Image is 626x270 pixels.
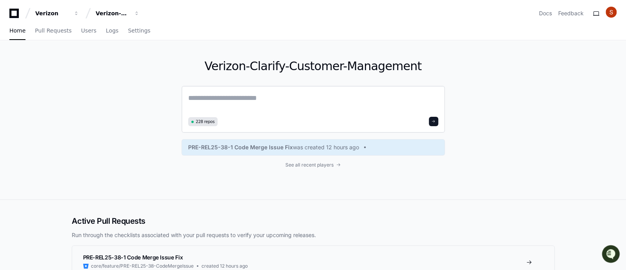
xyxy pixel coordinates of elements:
a: PRE-REL25-38-1 Code Merge Issue Fixwas created 12 hours ago [188,143,438,151]
img: ACg8ocLg2_KGMaESmVdPJoxlc_7O_UeM10l1C5GIc0P9QNRQFTV7=s96-c [606,7,617,18]
span: 228 repos [196,119,215,125]
span: was created 12 hours ago [293,143,359,151]
span: PRE-REL25-38-1 Code Merge Issue Fix [188,143,293,151]
div: Welcome [8,31,143,44]
a: Users [81,22,96,40]
div: Verizon [35,9,69,17]
p: Run through the checklists associated with your pull requests to verify your upcoming releases. [72,231,555,239]
a: Powered byPylon [55,82,95,88]
a: Home [9,22,25,40]
span: Pylon [78,82,95,88]
a: Settings [128,22,150,40]
span: See all recent players [285,162,334,168]
a: Pull Requests [35,22,71,40]
button: Verizon-Clarify-Customer-Management [93,6,143,20]
button: Verizon [32,6,82,20]
span: Home [9,28,25,33]
span: Settings [128,28,150,33]
div: Verizon-Clarify-Customer-Management [96,9,129,17]
span: PRE-REL25-38-1 Code Merge Issue Fix [83,254,183,261]
img: 1756235613930-3d25f9e4-fa56-45dd-b3ad-e072dfbd1548 [8,58,22,72]
span: Logs [106,28,118,33]
span: Users [81,28,96,33]
span: created 12 hours ago [201,263,248,269]
h2: Active Pull Requests [72,216,555,227]
button: Start new chat [133,61,143,70]
div: We're offline, but we'll be back soon! [27,66,114,72]
span: Pull Requests [35,28,71,33]
button: Feedback [558,9,584,17]
img: PlayerZero [8,8,24,24]
a: Logs [106,22,118,40]
h1: Verizon-Clarify-Customer-Management [181,59,445,73]
div: Start new chat [27,58,129,66]
span: core/feature/PRE-REL25-38-CodeMergeIssue [91,263,194,269]
a: See all recent players [181,162,445,168]
a: Docs [539,9,552,17]
iframe: Open customer support [601,244,622,265]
